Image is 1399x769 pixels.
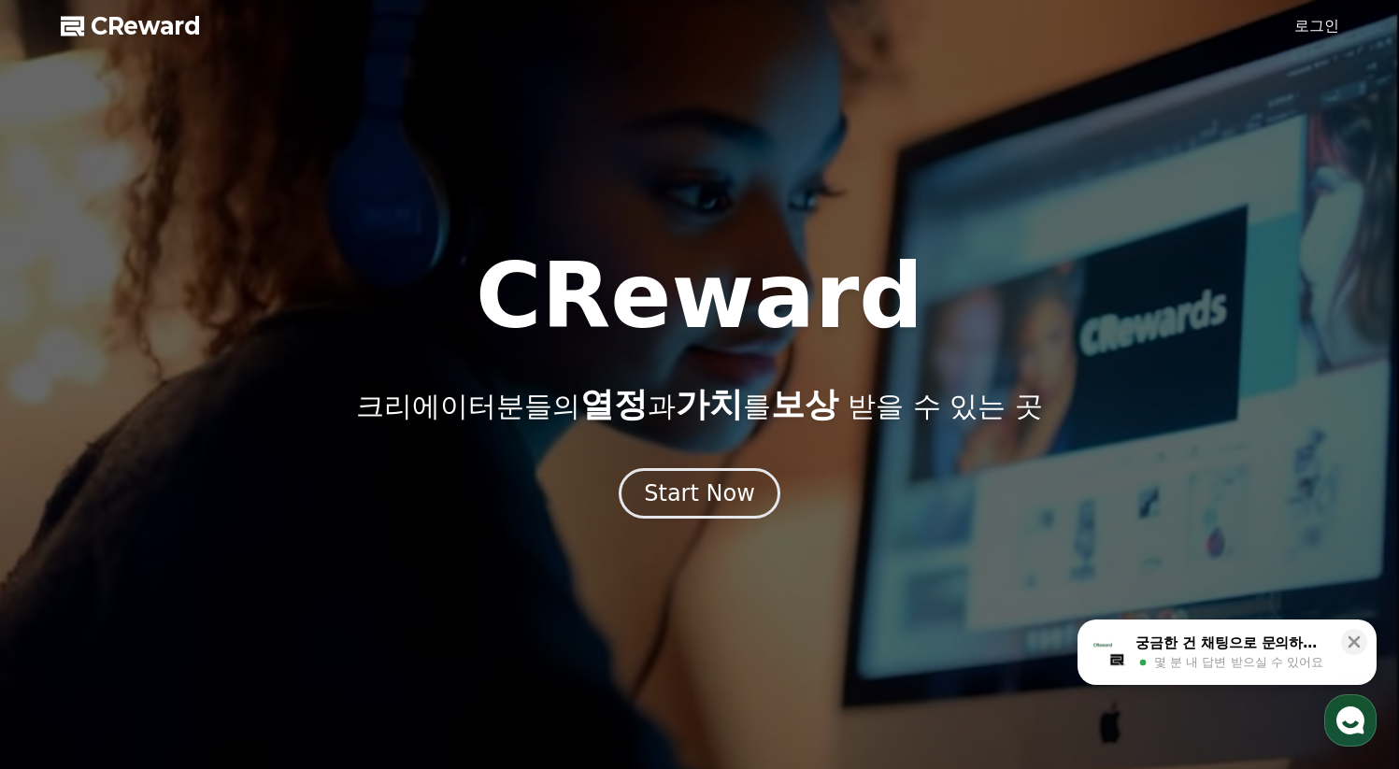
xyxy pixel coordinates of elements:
h1: CReward [476,251,923,341]
span: 가치 [676,385,743,423]
a: Start Now [619,487,780,505]
span: 대화 [171,621,193,636]
a: 설정 [241,592,359,639]
span: 열정 [580,385,648,423]
a: 대화 [123,592,241,639]
span: 홈 [59,620,70,635]
div: Start Now [644,478,755,508]
span: 보상 [771,385,838,423]
button: Start Now [619,468,780,519]
p: 크리에이터분들의 과 를 받을 수 있는 곳 [356,386,1042,423]
a: 로그인 [1294,15,1339,37]
a: 홈 [6,592,123,639]
a: CReward [61,11,201,41]
span: 설정 [289,620,311,635]
span: CReward [91,11,201,41]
